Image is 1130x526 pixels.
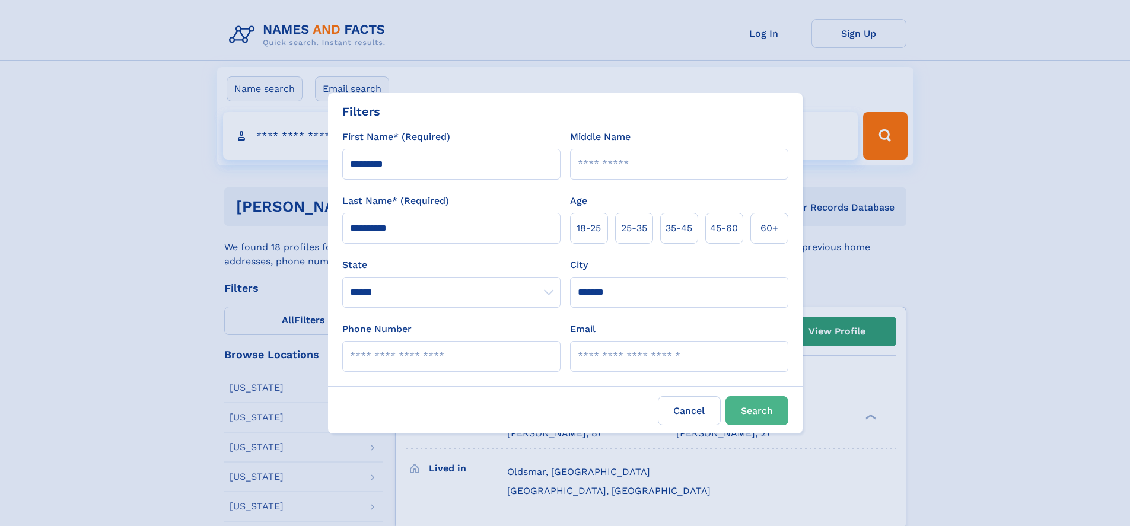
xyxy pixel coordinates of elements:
label: City [570,258,588,272]
div: Filters [342,103,380,120]
span: 18‑25 [577,221,601,235]
label: Cancel [658,396,721,425]
label: State [342,258,561,272]
label: Middle Name [570,130,631,144]
label: Email [570,322,596,336]
button: Search [725,396,788,425]
span: 45‑60 [710,221,738,235]
span: 35‑45 [666,221,692,235]
label: Age [570,194,587,208]
span: 60+ [760,221,778,235]
label: Phone Number [342,322,412,336]
label: First Name* (Required) [342,130,450,144]
span: 25‑35 [621,221,647,235]
label: Last Name* (Required) [342,194,449,208]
